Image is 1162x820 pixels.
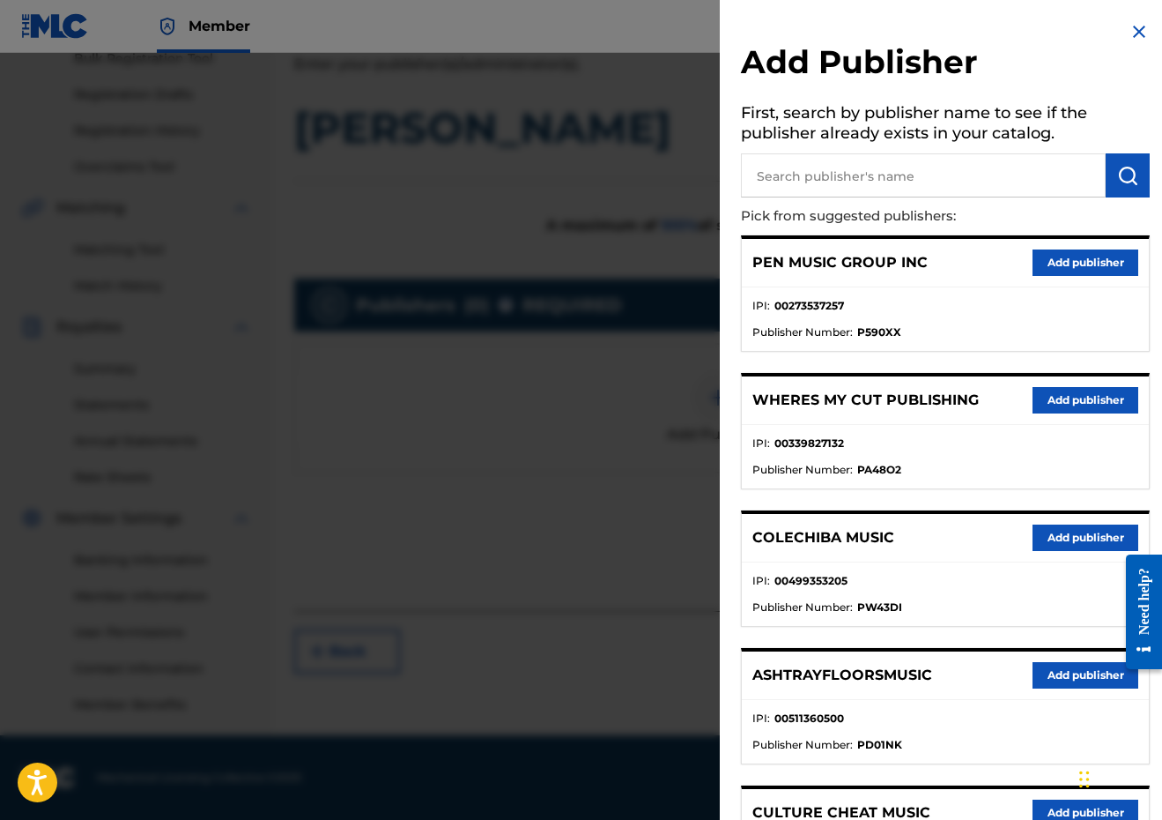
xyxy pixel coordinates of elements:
strong: PA48O2 [857,462,901,478]
span: IPI : [752,298,770,314]
button: Add publisher [1032,662,1138,689]
strong: 00499353205 [774,573,847,589]
div: Drag [1079,753,1090,806]
strong: 00511360500 [774,711,844,727]
iframe: Chat Widget [1074,735,1162,820]
img: Search Works [1117,165,1138,186]
p: ASHTRAYFLOORSMUSIC [752,665,932,686]
strong: P590XX [857,324,901,340]
span: IPI : [752,711,770,727]
strong: 00273537257 [774,298,844,314]
img: MLC Logo [21,13,89,39]
span: Member [189,16,250,36]
span: Publisher Number : [752,324,853,340]
span: IPI : [752,573,770,589]
input: Search publisher's name [741,153,1106,198]
button: Add publisher [1032,525,1138,551]
span: Publisher Number : [752,737,853,753]
button: Add publisher [1032,387,1138,414]
h5: First, search by publisher name to see if the publisher already exists in your catalog. [741,98,1150,153]
span: Publisher Number : [752,600,853,615]
p: COLECHIBA MUSIC [752,527,894,548]
span: IPI : [752,436,770,451]
p: Pick from suggested publishers: [741,198,1049,235]
strong: PD01NK [857,737,902,753]
button: Add publisher [1032,250,1138,276]
p: PEN MUSIC GROUP INC [752,252,928,273]
span: Publisher Number : [752,462,853,478]
p: WHERES MY CUT PUBLISHING [752,390,979,411]
img: Top Rightsholder [157,16,178,37]
h2: Add Publisher [741,42,1150,87]
iframe: Resource Center [1113,540,1162,685]
strong: 00339827132 [774,436,844,451]
strong: PW43DI [857,600,902,615]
